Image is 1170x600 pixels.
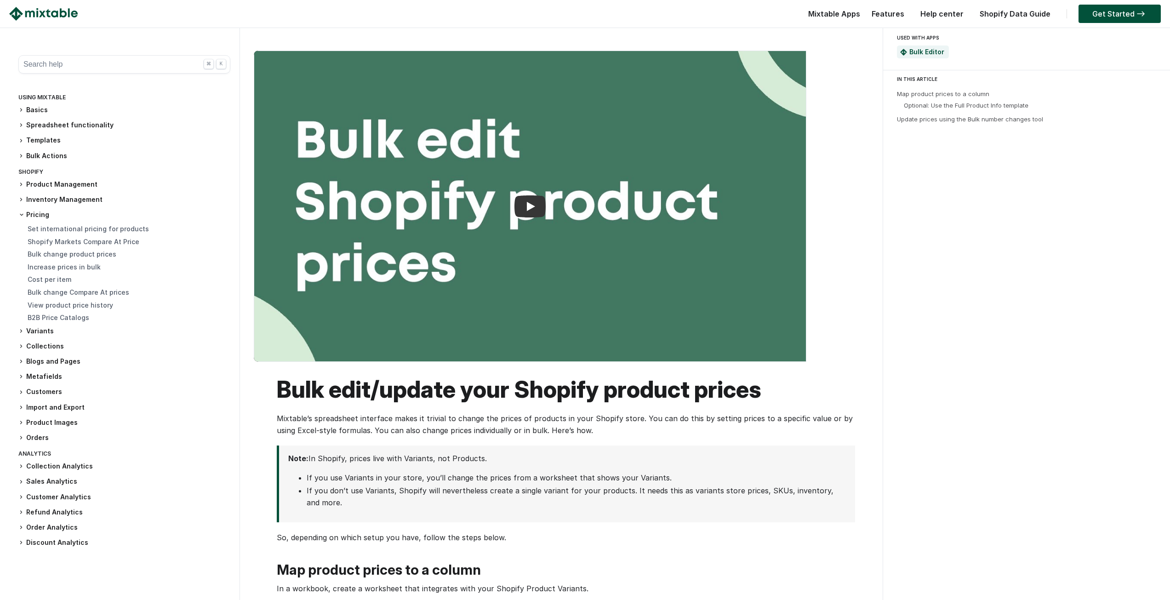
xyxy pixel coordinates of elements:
[18,523,230,532] h3: Order Analytics
[18,433,230,443] h3: Orders
[18,477,230,486] h3: Sales Analytics
[28,263,101,271] a: Increase prices in bulk
[28,225,149,233] a: Set international pricing for products
[18,403,230,412] h3: Import and Export
[216,59,226,69] div: K
[909,48,944,56] a: Bulk Editor
[28,250,116,258] a: Bulk change product prices
[18,166,230,180] div: Shopify
[28,314,89,321] a: B2B Price Catalogs
[867,9,909,18] a: Features
[307,485,841,509] li: If you don’t use Variants, Shopify will nevertheless create a single variant for your products. I...
[1135,11,1147,17] img: arrow-right.svg
[18,357,230,366] h3: Blogs and Pages
[897,32,1153,43] div: USED WITH APPS
[28,275,71,283] a: Cost per item
[804,7,860,25] div: Mixtable Apps
[18,418,230,428] h3: Product Images
[18,55,230,74] button: Search help ⌘ K
[18,326,230,336] h3: Variants
[9,7,78,21] img: Mixtable logo
[904,102,1028,109] a: Optional: Use the Full Product Info template
[28,288,129,296] a: Bulk change Compare At prices
[18,538,230,548] h3: Discount Analytics
[18,210,230,219] h3: Pricing
[204,59,214,69] div: ⌘
[1079,5,1161,23] a: Get Started
[900,49,907,56] img: Mixtable Spreadsheet Bulk Editor App
[277,412,855,436] p: Mixtable’s spreadsheet interface makes it trivial to change the prices of products in your Shopif...
[975,9,1055,18] a: Shopify Data Guide
[288,452,841,464] p: In Shopify, prices live with Variants, not Products.
[288,454,308,463] strong: Note:
[18,92,230,105] div: Using Mixtable
[897,90,989,97] a: Map product prices to a column
[18,448,230,462] div: Analytics
[18,508,230,517] h3: Refund Analytics
[18,492,230,502] h3: Customer Analytics
[18,120,230,130] h3: Spreadsheet functionality
[18,151,230,161] h3: Bulk Actions
[277,531,855,543] p: So, depending on which setup you have, follow the steps below.
[28,301,113,309] a: View product price history
[18,342,230,351] h3: Collections
[18,195,230,205] h3: Inventory Management
[897,115,1043,123] a: Update prices using the Bulk number changes tool
[307,472,841,484] li: If you use Variants in your store, you’ll change the prices from a worksheet that shows your Vari...
[897,75,1162,83] div: IN THIS ARTICLE
[18,462,230,471] h3: Collection Analytics
[18,136,230,145] h3: Templates
[18,180,230,189] h3: Product Management
[277,562,855,578] h2: Map product prices to a column
[18,105,230,115] h3: Basics
[916,9,968,18] a: Help center
[277,376,855,403] h1: Bulk edit/update your Shopify product prices
[28,238,139,246] a: Shopify Markets Compare At Price
[18,387,230,397] h3: Customers
[18,372,230,382] h3: Metafields
[277,583,855,594] p: In a workbook, create a worksheet that integrates with your Shopify Product Variants.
